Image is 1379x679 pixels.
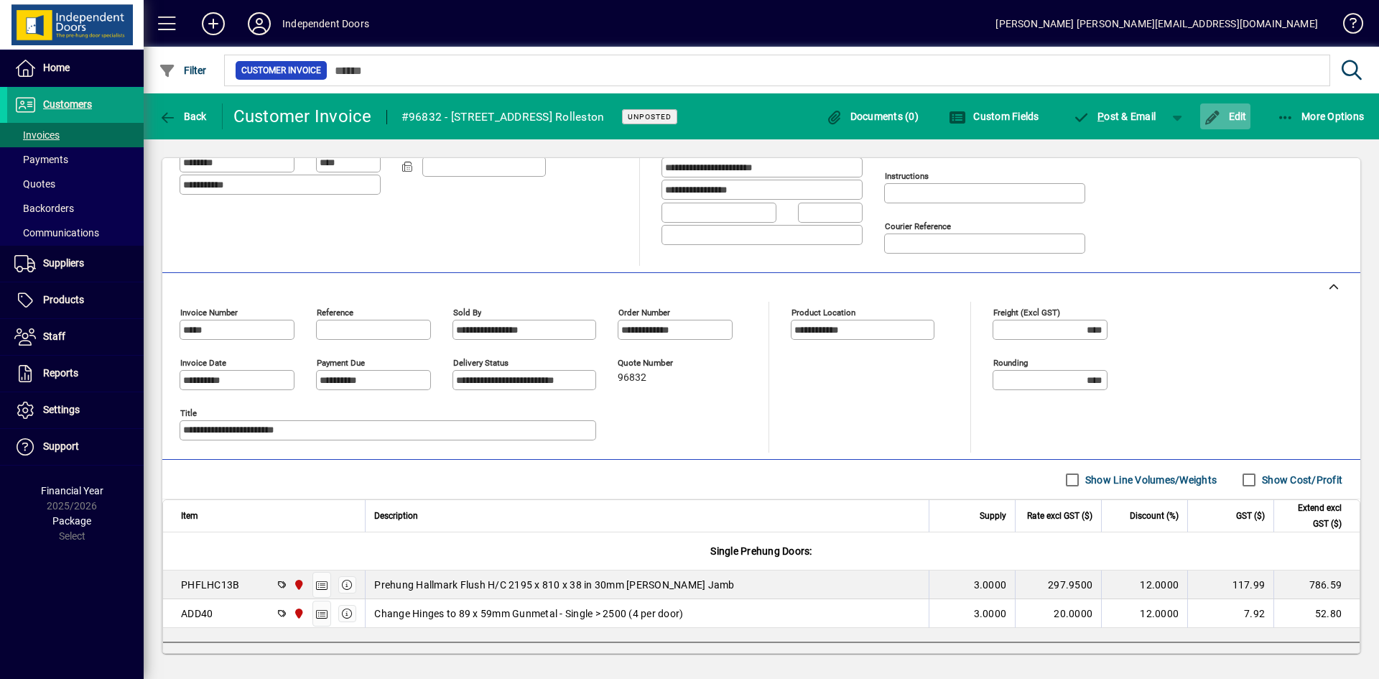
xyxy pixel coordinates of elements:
span: Rate excl GST ($) [1027,508,1092,524]
a: Support [7,429,144,465]
button: Post & Email [1066,103,1164,129]
button: Documents (0) [822,103,922,129]
mat-label: Courier Reference [885,221,951,231]
td: 52.80 [1273,599,1360,628]
span: Change Hinges to 89 x 59mm Gunmetal - Single > 2500 (4 per door) [374,606,683,621]
a: Staff [7,319,144,355]
span: Customers [43,98,92,110]
a: Settings [7,392,144,428]
span: Payments [14,154,68,165]
a: Suppliers [7,246,144,282]
span: P [1097,111,1104,122]
span: 96832 [618,372,646,384]
a: Knowledge Base [1332,3,1361,50]
span: Edit [1204,111,1247,122]
span: Settings [43,404,80,415]
span: Financial Year [41,485,103,496]
mat-label: Delivery status [453,358,509,368]
mat-label: Sold by [453,308,481,318]
a: Products [7,282,144,318]
div: 297.9500 [1024,578,1092,592]
a: Home [7,50,144,86]
mat-label: Rounding [993,358,1028,368]
div: Customer Invoice [233,105,372,128]
label: Show Cost/Profit [1259,473,1342,487]
a: Quotes [7,172,144,196]
span: Support [43,440,79,452]
span: Prehung Hallmark Flush H/C 2195 x 810 x 38 in 30mm [PERSON_NAME] Jamb [374,578,734,592]
button: Edit [1200,103,1250,129]
span: 3.0000 [974,606,1007,621]
span: Filter [159,65,207,76]
div: Single Prehung Doors: [163,532,1360,570]
span: Staff [43,331,65,342]
span: Customer Invoice [241,63,321,78]
button: Filter [155,57,210,83]
td: 117.99 [1187,571,1273,599]
span: Supply [980,508,1006,524]
mat-label: Freight (excl GST) [993,308,1060,318]
label: Show Line Volumes/Weights [1082,473,1217,487]
span: Documents (0) [825,111,919,122]
span: Custom Fields [949,111,1039,122]
span: Suppliers [43,257,84,269]
td: 12.0000 [1101,571,1187,599]
a: Invoices [7,123,144,147]
span: Communications [14,227,99,239]
span: Unposted [628,112,672,121]
span: Reports [43,367,78,379]
button: Back [155,103,210,129]
button: Custom Fields [945,103,1043,129]
span: ost & Email [1073,111,1156,122]
div: ADD40 [181,606,213,621]
span: Quote number [618,359,704,368]
mat-label: Order number [618,308,670,318]
span: Item [181,508,198,524]
button: More Options [1273,103,1368,129]
mat-label: Invoice number [180,308,238,318]
span: Backorders [14,203,74,214]
app-page-header-button: Back [144,103,223,129]
span: Invoices [14,129,60,141]
button: Profile [236,11,282,37]
span: Home [43,62,70,73]
span: Christchurch [289,606,306,622]
span: Christchurch [289,577,306,593]
div: #96832 - [STREET_ADDRESS] Rolleston [401,106,605,129]
a: Backorders [7,196,144,221]
a: Communications [7,221,144,245]
span: Extend excl GST ($) [1283,500,1342,532]
div: 20.0000 [1024,606,1092,621]
td: 7.92 [1187,599,1273,628]
span: GST ($) [1236,508,1265,524]
span: More Options [1277,111,1365,122]
a: Reports [7,356,144,392]
mat-label: Reference [317,308,353,318]
span: 3.0000 [974,578,1007,592]
div: PHFLHC13B [181,578,239,592]
td: 12.0000 [1101,599,1187,628]
td: 786.59 [1273,571,1360,599]
mat-label: Invoice date [180,358,226,368]
span: Package [52,515,91,527]
span: Products [43,294,84,305]
span: Discount (%) [1130,508,1179,524]
span: Quotes [14,178,55,190]
mat-label: Instructions [885,171,929,181]
div: [PERSON_NAME] [PERSON_NAME][EMAIL_ADDRESS][DOMAIN_NAME] [995,12,1318,35]
div: Independent Doors [282,12,369,35]
mat-label: Product location [791,308,855,318]
mat-label: Payment due [317,358,365,368]
span: Description [374,508,418,524]
span: Back [159,111,207,122]
mat-label: Title [180,408,197,418]
button: Add [190,11,236,37]
a: Payments [7,147,144,172]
